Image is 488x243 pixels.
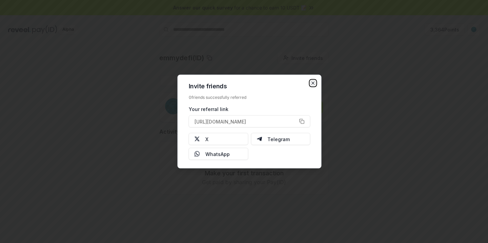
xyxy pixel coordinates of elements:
[189,83,310,89] h2: Invite friends
[189,148,248,160] button: WhatsApp
[189,133,248,145] button: X
[195,118,246,125] span: [URL][DOMAIN_NAME]
[189,115,310,128] button: [URL][DOMAIN_NAME]
[189,95,310,100] div: 0 friends successfully referred
[195,151,200,157] img: Whatsapp
[251,133,310,145] button: Telegram
[257,136,262,142] img: Telegram
[195,136,200,142] img: X
[189,106,310,113] div: Your referral link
